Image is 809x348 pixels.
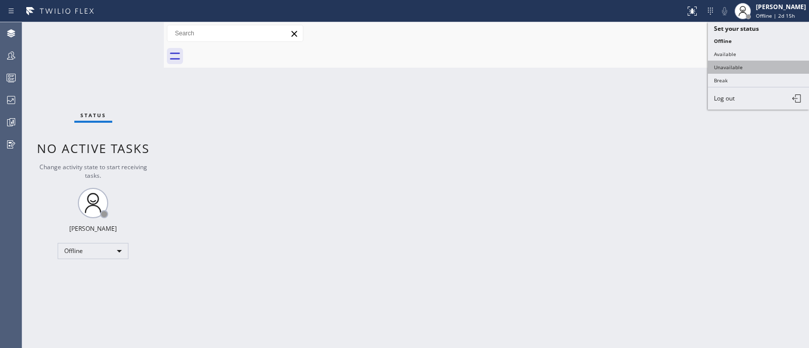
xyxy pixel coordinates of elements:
span: Status [80,112,106,119]
div: [PERSON_NAME] [756,3,806,11]
div: Offline [58,243,128,259]
input: Search [167,25,303,41]
div: [PERSON_NAME] [69,224,117,233]
span: Offline | 2d 15h [756,12,795,19]
span: No active tasks [37,140,150,157]
span: Change activity state to start receiving tasks. [39,163,147,180]
button: Mute [717,4,732,18]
